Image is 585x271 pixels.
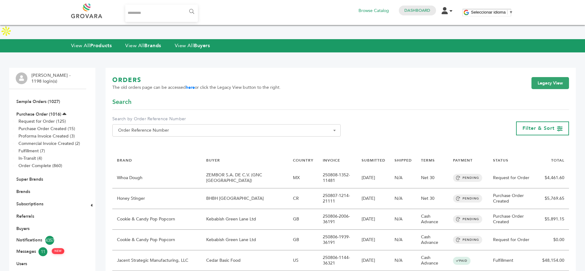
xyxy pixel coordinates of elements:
[288,209,318,230] td: GB
[112,116,341,122] label: Search by Order Reference Number
[288,230,318,250] td: GB
[16,213,34,219] a: Referrals
[112,209,202,230] td: Cookie & Candy Pop Popcorn
[112,98,131,106] span: Search
[16,189,30,195] a: Brands
[16,236,79,245] a: Notifications4357
[18,141,80,146] a: Commercial Invoice Created (2)
[112,188,202,209] td: Honey Stinger
[416,230,448,250] td: Cash Advance
[488,168,538,188] td: Request for Order
[112,124,341,137] span: Order Reference Number
[538,230,569,250] td: $0.00
[288,250,318,271] td: US
[112,84,281,91] span: The old orders page can be accessed or click the Legacy View button to the right.
[16,261,27,267] a: Users
[202,209,289,230] td: Kebabish Green Lane Ltd
[318,188,357,209] td: 250807-1214-21111
[538,188,569,209] td: $5,769.65
[202,168,289,188] td: ZEMBOR S.A. DE C.V. (GNC [GEOGRAPHIC_DATA])
[404,8,430,13] a: Dashboard
[117,158,132,163] a: BRAND
[90,42,112,49] strong: Products
[38,247,47,256] span: 11
[125,42,161,49] a: View AllBrands
[453,195,482,203] span: PENDING
[357,209,390,230] td: [DATE]
[390,250,416,271] td: N/A
[453,174,482,182] span: PENDING
[125,5,198,22] input: Search...
[112,76,281,84] h1: ORDERS
[362,158,385,163] a: SUBMITTED
[493,158,508,163] a: STATUS
[16,72,27,84] img: profile.png
[523,125,555,132] span: Filter & Sort
[416,209,448,230] td: Cash Advance
[471,10,513,14] a: Seleccionar idioma​
[416,188,448,209] td: Net 30
[52,248,64,254] span: NEW
[453,215,482,223] span: PENDING
[144,42,161,49] strong: Brands
[16,226,30,232] a: Buyers
[16,99,60,105] a: Sample Orders (1027)
[318,250,357,271] td: 250806-1144-36321
[531,77,569,89] a: Legacy View
[116,126,337,135] span: Order Reference Number
[538,209,569,230] td: $5,891.15
[293,158,314,163] a: COUNTRY
[538,250,569,271] td: $48,154.00
[18,155,42,161] a: In-Transit (4)
[18,148,45,154] a: Fulfillment (7)
[488,250,538,271] td: Fulfillment
[202,230,289,250] td: Kebabish Green Lane Ltd
[488,209,538,230] td: Purchase Order Created
[453,236,482,244] span: PENDING
[453,158,473,163] a: PAYMENT
[16,201,43,207] a: Subscriptions
[112,168,202,188] td: Whoa Dough
[202,250,289,271] td: Cedar Basic Food
[112,250,202,271] td: Jacent Strategic Manufacturing, LLC
[357,250,390,271] td: [DATE]
[112,230,202,250] td: Cookie & Candy Pop Popcorn
[416,168,448,188] td: Net 30
[202,188,289,209] td: BHBH [GEOGRAPHIC_DATA]
[357,168,390,188] td: [DATE]
[18,163,62,169] a: Order Complete (860)
[18,133,75,139] a: Proforma Invoice Created (3)
[16,176,43,182] a: Super Brands
[551,158,564,163] a: TOTAL
[416,250,448,271] td: Cash Advance
[488,188,538,209] td: Purchase Order Created
[18,126,75,132] a: Purchase Order Created (15)
[31,72,72,84] li: [PERSON_NAME] - 1198 login(s)
[16,247,79,256] a: Messages11 NEW
[318,209,357,230] td: 250806-2006-36191
[390,230,416,250] td: N/A
[18,118,66,124] a: Request for Order (125)
[288,168,318,188] td: MX
[421,158,435,163] a: TERMS
[71,42,112,49] a: View AllProducts
[357,230,390,250] td: [DATE]
[288,188,318,209] td: CR
[471,10,506,14] span: Seleccionar idioma
[395,158,412,163] a: SHIPPED
[323,158,340,163] a: INVOICE
[509,10,513,14] span: ▼
[318,230,357,250] td: 250806-1939-36191
[390,209,416,230] td: N/A
[318,168,357,188] td: 250808-1352-11481
[45,236,54,245] span: 4357
[175,42,210,49] a: View AllBuyers
[357,188,390,209] td: [DATE]
[390,168,416,188] td: N/A
[488,230,538,250] td: Request for Order
[186,84,195,90] a: here
[194,42,210,49] strong: Buyers
[453,257,471,265] span: PAID
[390,188,416,209] td: N/A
